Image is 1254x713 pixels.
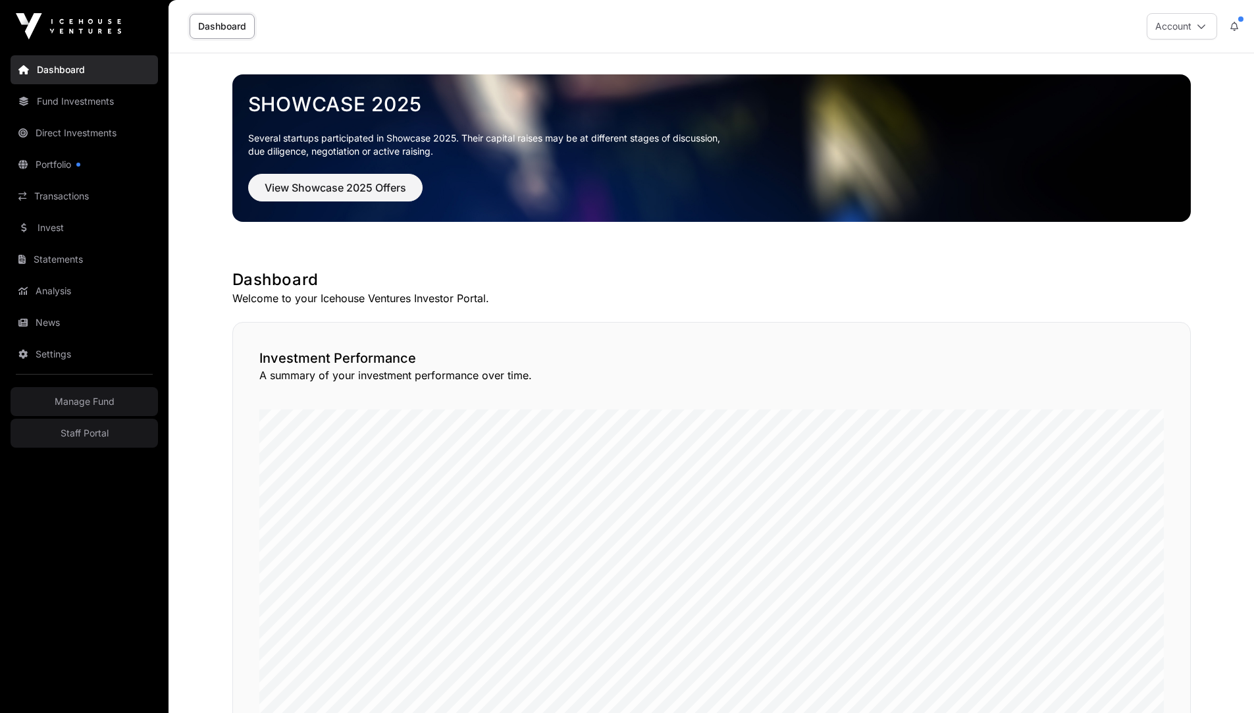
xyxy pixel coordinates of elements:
[11,119,158,147] a: Direct Investments
[11,87,158,116] a: Fund Investments
[248,92,1175,116] a: Showcase 2025
[11,308,158,337] a: News
[248,132,1175,158] p: Several startups participated in Showcase 2025. Their capital raises may be at different stages o...
[11,150,158,179] a: Portfolio
[190,14,255,39] a: Dashboard
[11,213,158,242] a: Invest
[1147,13,1217,40] button: Account
[11,277,158,305] a: Analysis
[248,187,423,200] a: View Showcase 2025 Offers
[11,182,158,211] a: Transactions
[11,340,158,369] a: Settings
[11,387,158,416] a: Manage Fund
[265,180,406,196] span: View Showcase 2025 Offers
[232,290,1191,306] p: Welcome to your Icehouse Ventures Investor Portal.
[248,174,423,201] button: View Showcase 2025 Offers
[259,367,1164,383] p: A summary of your investment performance over time.
[232,74,1191,222] img: Showcase 2025
[232,269,1191,290] h1: Dashboard
[11,245,158,274] a: Statements
[259,349,1164,367] h2: Investment Performance
[16,13,121,40] img: Icehouse Ventures Logo
[11,419,158,448] a: Staff Portal
[11,55,158,84] a: Dashboard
